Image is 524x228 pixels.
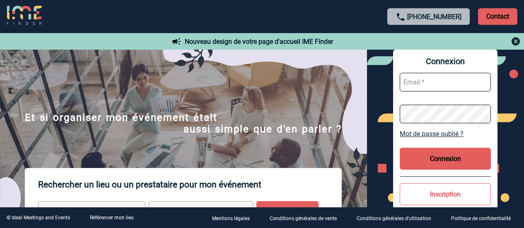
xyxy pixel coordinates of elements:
[478,8,517,25] p: Contact
[90,215,134,221] a: Référencer mon lieu
[396,12,406,22] img: call-24-px.png
[357,216,431,221] p: Conditions générales d'utilisation
[400,56,491,66] span: Connexion
[444,214,524,222] a: Politique de confidentialité
[400,130,491,138] a: Mot de passe oublié ?
[38,168,342,201] p: Rechercher un lieu ou un prestataire pour mon événement
[400,183,491,205] button: Inscription
[7,215,70,221] div: © Ideal Meetings and Events
[205,214,263,222] a: Mentions légales
[350,214,444,222] a: Conditions générales d'utilisation
[400,73,491,91] input: Email *
[270,216,337,221] p: Conditions générales de vente
[400,148,491,170] button: Connexion
[256,201,319,224] input: Rechercher
[407,13,461,21] a: [PHONE_NUMBER]
[451,216,511,221] p: Politique de confidentialité
[263,214,350,222] a: Conditions générales de vente
[212,216,250,221] p: Mentions légales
